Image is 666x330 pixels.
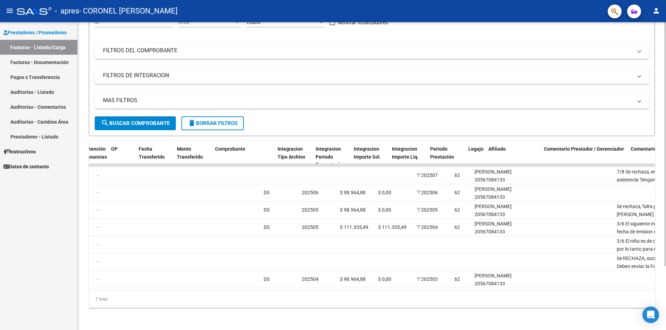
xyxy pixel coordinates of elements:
span: OP [111,146,118,152]
span: Integracion Tipo Archivo [277,146,305,160]
span: 202505 [302,207,318,213]
button: Borrar Filtros [181,116,244,130]
span: - apres [55,3,79,19]
span: DS [264,207,270,213]
span: Area [178,19,234,25]
span: 202504 [416,224,438,230]
span: Retención Ganancias [83,146,107,160]
span: - [97,207,99,213]
span: DS [264,190,270,195]
datatable-header-cell: Afiliado [486,142,541,172]
span: Buscar Comprobante [101,120,170,126]
div: Open Intercom Messenger [642,306,659,323]
span: Mostrar totalizadores [338,18,388,27]
mat-expansion-panel-header: MAS FILTROS [95,92,649,109]
div: [PERSON_NAME] 20567084133 [475,220,524,236]
span: Afiliado [488,146,506,152]
datatable-header-cell: Integracion Periodo Presentacion [313,142,351,172]
span: $ 98.964,88 [340,190,366,195]
datatable-header-cell: Período Prestación [427,142,466,172]
span: - [97,172,99,178]
div: 62 [454,171,460,179]
span: Borrar Filtros [188,120,238,126]
span: - [97,259,99,265]
datatable-header-cell: Integracion Importe Liq. [389,142,427,172]
datatable-header-cell: Integracion Importe Sol. [351,142,389,172]
mat-panel-title: FILTROS DE INTEGRACION [103,72,632,79]
span: 202505 [416,207,438,213]
datatable-header-cell: Fecha Transferido [136,142,174,172]
mat-expansion-panel-header: FILTROS DE INTEGRACION [95,67,649,84]
span: $ 0,00 [378,276,391,282]
span: $ 111.335,49 [378,224,407,230]
span: Legajo [468,146,484,152]
datatable-header-cell: OP [108,142,136,172]
span: Comentario Prestador / Gerenciador [544,146,624,152]
datatable-header-cell: Comentario Prestador / Gerenciador [541,142,628,172]
span: - [97,190,99,195]
span: 202507 [416,172,438,178]
datatable-header-cell: Comprobante [212,142,275,172]
span: $ 0,00 [378,190,391,195]
mat-expansion-panel-header: FILTROS DEL COMPROBANTE [95,42,649,59]
span: DS [264,224,270,230]
span: $ 98.964,88 [340,207,366,213]
span: Comprobante [215,146,245,152]
div: 62 [454,223,460,231]
div: [PERSON_NAME] 20567084133 [475,272,524,288]
mat-panel-title: MAS FILTROS [103,97,632,104]
datatable-header-cell: Integracion Tipo Archivo [275,142,313,172]
span: - [97,276,99,282]
div: [PERSON_NAME] 20567084133 [475,203,524,218]
span: Todos [246,19,261,25]
span: - CORONEL [PERSON_NAME] [79,3,178,19]
span: Período Prestación [430,146,454,160]
span: $ 111.335,49 [340,224,368,230]
datatable-header-cell: Retención Ganancias [80,142,108,172]
span: 202503 [416,276,438,282]
mat-icon: person [652,7,660,15]
mat-icon: menu [6,7,14,15]
span: $ 98.964,88 [340,276,366,282]
span: $ 0,00 [378,207,391,213]
span: Integracion Importe Sol. [354,146,381,160]
span: DS [264,276,270,282]
button: Buscar Comprobante [95,116,176,130]
mat-icon: delete [188,119,196,127]
span: Instructivos [3,148,36,155]
span: - [97,242,99,247]
div: [PERSON_NAME] 20567084133 [475,168,524,184]
span: Prestadores / Proveedores [3,29,67,36]
span: 202505 [302,224,318,230]
div: 62 [454,189,460,197]
span: 202506 [302,190,318,195]
span: Integracion Periodo Presentacion [316,146,345,168]
datatable-header-cell: Monto Transferido [174,142,212,172]
span: Fecha Transferido [139,146,165,160]
div: 62 [454,275,460,283]
span: 202506 [416,190,438,195]
span: Datos de contacto [3,163,49,170]
span: - [97,224,99,230]
mat-panel-title: FILTROS DEL COMPROBANTE [103,47,632,54]
mat-icon: search [101,119,109,127]
div: [PERSON_NAME] 20567084133 [475,185,524,201]
span: Integracion Importe Liq. [392,146,419,160]
span: 202504 [302,276,318,282]
datatable-header-cell: Legajo [466,142,486,172]
div: 7 total [89,291,655,308]
span: Monto Transferido [177,146,203,160]
div: 62 [454,206,460,214]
